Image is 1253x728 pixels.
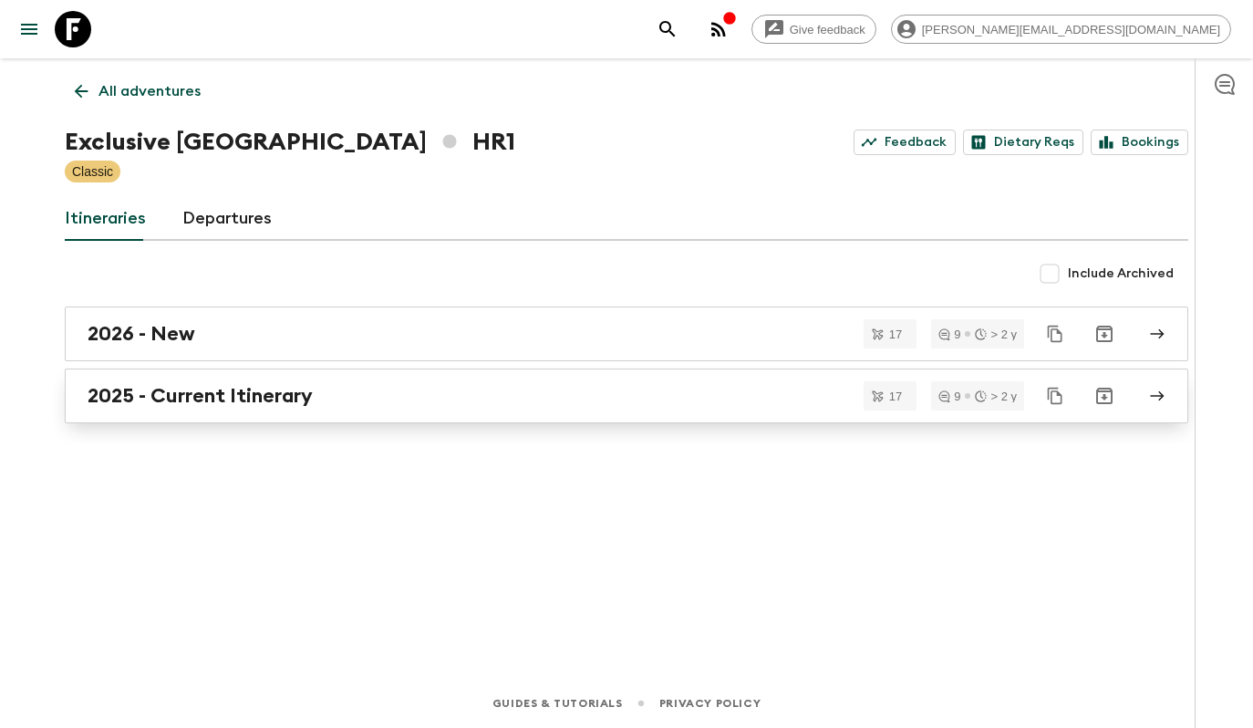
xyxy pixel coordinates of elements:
button: Archive [1086,316,1123,352]
a: Itineraries [65,197,146,241]
p: All adventures [98,80,201,102]
button: search adventures [649,11,686,47]
a: Dietary Reqs [963,130,1083,155]
button: Duplicate [1039,317,1072,350]
a: Departures [182,197,272,241]
h2: 2026 - New [88,322,195,346]
a: Bookings [1091,130,1188,155]
span: 17 [878,328,913,340]
p: Classic [72,162,113,181]
button: Duplicate [1039,380,1072,412]
button: menu [11,11,47,47]
div: 9 [938,390,960,402]
span: Give feedback [780,23,875,36]
span: Include Archived [1068,265,1174,283]
h1: Exclusive [GEOGRAPHIC_DATA] HR1 [65,124,515,161]
a: Feedback [854,130,956,155]
a: Give feedback [751,15,876,44]
div: 9 [938,328,960,340]
div: [PERSON_NAME][EMAIL_ADDRESS][DOMAIN_NAME] [891,15,1231,44]
a: Privacy Policy [659,693,761,713]
a: Guides & Tutorials [492,693,623,713]
div: > 2 y [975,328,1017,340]
span: [PERSON_NAME][EMAIL_ADDRESS][DOMAIN_NAME] [912,23,1230,36]
div: > 2 y [975,390,1017,402]
span: 17 [878,390,913,402]
a: 2025 - Current Itinerary [65,369,1188,423]
h2: 2025 - Current Itinerary [88,384,313,408]
a: All adventures [65,73,211,109]
button: Archive [1086,378,1123,414]
a: 2026 - New [65,307,1188,361]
